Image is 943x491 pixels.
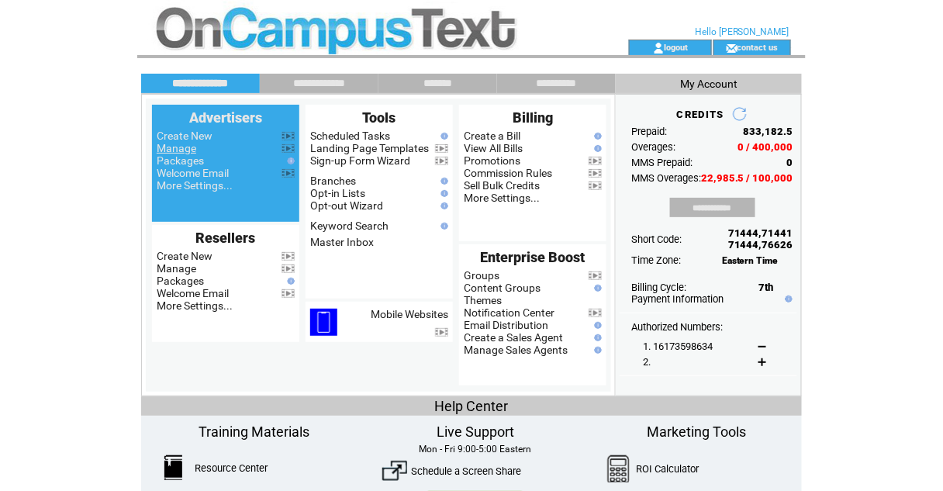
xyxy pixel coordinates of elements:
span: Eastern Time [722,255,779,266]
a: Themes [464,294,502,306]
a: logout [665,42,689,52]
span: Tools [363,109,396,126]
a: Landing Page Templates [310,142,429,154]
a: Mobile Websites [371,308,448,320]
span: MMS Prepaid: [631,157,693,168]
span: 7th [759,282,774,293]
img: video.png [282,169,295,178]
span: 0 / 400,000 [738,141,793,153]
img: video.png [435,157,448,165]
a: Notification Center [464,306,554,319]
img: video.png [282,252,295,261]
span: Advertisers [189,109,262,126]
img: video.png [589,169,602,178]
a: Opt-in Lists [310,187,365,199]
img: video.png [589,309,602,317]
img: help.gif [591,334,602,341]
a: Welcome Email [157,167,229,179]
a: Create New [157,250,212,262]
img: help.gif [591,133,602,140]
img: video.png [282,144,295,153]
span: 22,985.5 / 100,000 [701,172,793,184]
a: Manage [157,142,196,154]
img: contact_us_icon.gif [726,42,737,54]
img: help.gif [591,347,602,354]
a: Sign-up Form Wizard [310,154,410,167]
span: My Account [680,78,737,90]
img: mobile-websites.png [310,309,337,336]
a: Packages [157,154,204,167]
img: ResourceCenter.png [164,455,182,480]
a: Promotions [464,154,520,167]
a: More Settings... [157,179,233,192]
a: View All Bills [464,142,523,154]
img: help.gif [437,190,448,197]
a: Create a Sales Agent [464,331,563,344]
a: Packages [157,275,204,287]
a: Payment Information [631,293,724,305]
img: video.png [589,271,602,280]
a: Scheduled Tasks [310,130,390,142]
img: video.png [589,182,602,190]
a: Master Inbox [310,236,374,248]
span: CREDITS [677,109,724,120]
span: Billing Cycle: [631,282,686,293]
span: 1. 16173598634 [643,341,713,352]
a: Groups [464,269,499,282]
span: Mon - Fri 9:00-5:00 Eastern [419,444,531,455]
a: Welcome Email [157,287,229,299]
span: Billing [513,109,553,126]
img: video.png [282,132,295,140]
a: ROI Calculator [637,463,699,475]
span: Help Center [435,398,509,414]
a: Content Groups [464,282,541,294]
img: help.gif [284,278,295,285]
a: More Settings... [464,192,540,204]
span: MMS Overages: [631,172,701,184]
img: help.gif [437,223,448,230]
img: help.gif [437,178,448,185]
a: Manage [157,262,196,275]
span: 71444,71441 71444,76626 [728,227,793,251]
a: More Settings... [157,299,233,312]
a: Branches [310,175,356,187]
img: help.gif [591,285,602,292]
a: Manage Sales Agents [464,344,568,356]
img: help.gif [782,296,793,303]
a: Create New [157,130,212,142]
span: 2. [643,356,651,368]
img: help.gif [284,157,295,164]
span: Enterprise Boost [481,249,585,265]
img: Calculator.png [607,455,630,482]
a: Sell Bulk Credits [464,179,540,192]
span: 833,182.5 [744,126,793,137]
img: ScreenShare.png [382,458,407,483]
a: Create a Bill [464,130,520,142]
img: video.png [589,157,602,165]
img: video.png [435,144,448,153]
span: Live Support [437,424,514,440]
span: Training Materials [199,424,309,440]
a: Schedule a Screen Share [411,465,521,477]
a: Opt-out Wizard [310,199,383,212]
a: Keyword Search [310,220,389,232]
img: help.gif [591,145,602,152]
a: Email Distribution [464,319,548,331]
span: Prepaid: [631,126,667,137]
a: contact us [737,42,779,52]
img: help.gif [437,202,448,209]
span: Overages: [631,141,675,153]
img: video.png [282,289,295,298]
img: help.gif [591,322,602,329]
span: Authorized Numbers: [631,321,723,333]
img: video.png [282,265,295,273]
span: Marketing Tools [647,424,746,440]
span: Resellers [196,230,256,246]
img: help.gif [437,133,448,140]
a: Commission Rules [464,167,552,179]
span: Short Code: [631,233,682,245]
a: Resource Center [195,462,268,474]
img: account_icon.gif [653,42,665,54]
span: 0 [787,157,793,168]
span: Time Zone: [631,254,681,266]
